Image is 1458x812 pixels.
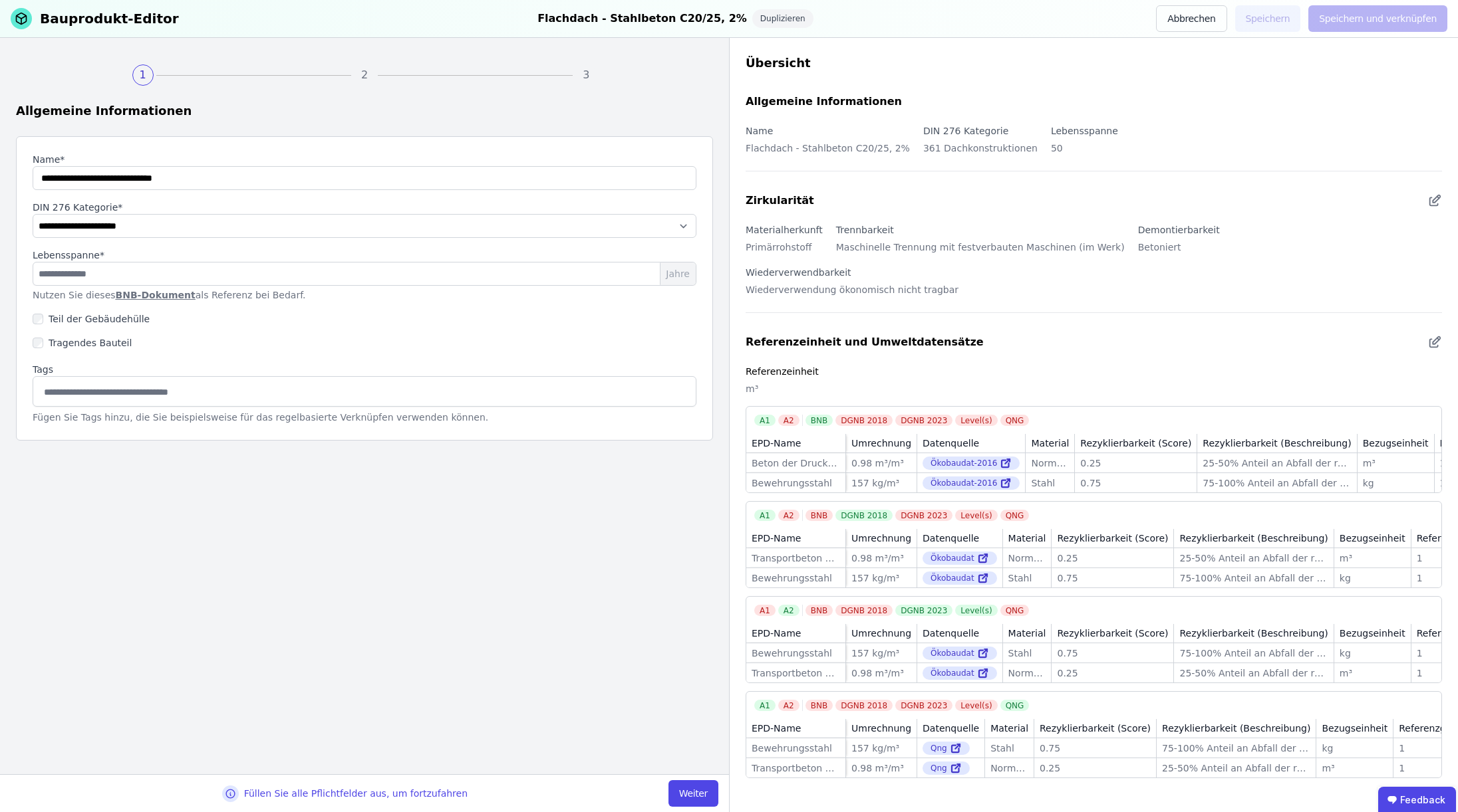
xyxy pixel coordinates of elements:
div: 0.98 m³/m³ [851,552,911,565]
div: Level(s) [955,510,997,521]
div: kg [1340,571,1405,585]
label: Lebensspanne* [33,249,104,262]
div: Flachdach - Stahlbeton C20/25, 2% [537,9,747,28]
div: 0.25 [1057,552,1168,565]
div: Stahl [1008,571,1046,585]
label: Referenzeinheit [746,366,819,377]
div: Datenquelle [923,437,979,450]
div: Material [1008,627,1046,640]
div: Normalbeton [1008,552,1046,565]
div: Ökobaudat [923,666,997,680]
div: Rezyklierbarkeit (Beschreibung) [1179,627,1328,640]
div: BNB [805,415,833,426]
div: 157 kg/m³ [851,742,911,755]
div: Transportbeton C20/25 [752,552,840,565]
div: Flachdach - Stahlbeton C20/25, 2% [746,139,910,165]
div: kg [1363,476,1429,490]
div: 25-50% Anteil an Abfall der recycled wird [1203,457,1351,470]
div: Qng [923,761,970,775]
div: Rezyklierbarkeit (Beschreibung) [1179,532,1328,545]
div: Rezyklierbarkeit (Score) [1080,437,1191,450]
div: DGNB 2023 [895,700,952,711]
div: Allgemeine Informationen [746,94,902,110]
div: Level(s) [955,415,997,426]
div: Ökobaudat-2016 [923,476,1020,490]
div: 0.25 [1040,761,1151,775]
label: Trennbarkeit [836,225,894,235]
label: audits.requiredField [33,201,696,214]
div: Primärrohstoff [746,238,823,264]
div: A2 [778,700,800,711]
div: 0.25 [1057,666,1168,680]
div: A1 [754,700,776,711]
div: 25-50% Anteil an Abfall der recycled wird [1179,666,1328,680]
div: DGNB 2018 [835,605,893,616]
div: m³ [1322,761,1387,775]
div: Rezyklierbarkeit (Score) [1040,722,1151,735]
label: Name [746,126,773,136]
div: 75-100% Anteil an Abfall der recycled wird [1203,476,1351,490]
div: Bezugseinheit [1340,627,1405,640]
div: Transportbeton C20/25 [752,666,840,680]
div: Level(s) [955,700,997,711]
div: 0.98 m³/m³ [851,761,911,775]
label: Wiederverwendbarkeit [746,267,851,278]
div: Bewehrungsstahl [752,571,840,585]
div: Ökobaudat [923,647,997,660]
label: Teil der Gebäudehülle [43,312,150,326]
div: Rezyklierbarkeit (Score) [1057,532,1168,545]
div: Rezyklierbarkeit (Score) [1057,627,1168,640]
div: A1 [754,510,776,521]
div: A1 [754,605,776,616]
div: EPD-Name [752,722,801,735]
div: kg [1340,647,1405,660]
div: EPD-Name [752,437,801,450]
div: Material [990,722,1028,735]
div: Bezugseinheit [1340,532,1405,545]
div: Referenzeinheit und Umweltdatensätze [746,334,984,350]
div: Stahl [990,742,1028,755]
div: 157 kg/m³ [851,571,911,585]
div: Transportbeton C20/25 [752,761,840,775]
a: BNB-Dokument [116,290,196,300]
label: Tags [33,363,696,376]
div: Maschinelle Trennung mit festverbauten Maschinen (im Werk) [836,238,1125,264]
div: Ökobaudat [923,552,997,565]
div: Fügen Sie Tags hinzu, die Sie beispielsweise für das regelbasierte Verknüpfen verwenden können. [33,411,696,424]
div: 0.75 [1057,647,1168,660]
div: Bewehrungsstahl [752,476,840,490]
div: BNB [805,700,833,711]
div: 75-100% Anteil an Abfall der recycled wird [1179,571,1328,585]
div: 3 [575,64,597,86]
button: Speichern [1235,5,1301,32]
div: QNG [1000,700,1030,711]
div: Duplizieren [752,9,813,28]
div: 50 [1051,139,1118,165]
div: Normalbeton [1008,666,1046,680]
div: DGNB 2023 [895,605,952,616]
div: Normalbeton [1031,457,1069,470]
div: Umrechnung [851,722,911,735]
div: 157 kg/m³ [851,476,911,490]
div: DGNB 2018 [835,700,893,711]
div: A2 [778,605,800,616]
div: BNB [805,510,833,521]
div: Füllen Sie alle Pflichtfelder aus, um fortzufahren [244,787,468,800]
div: 25-50% Anteil an Abfall der recycled wird [1179,552,1328,565]
label: Name* [33,153,696,166]
div: Qng [923,742,970,755]
div: 0.75 [1057,571,1168,585]
div: m³ [1340,666,1405,680]
div: m³ [1340,552,1405,565]
div: Normalbeton [990,761,1028,775]
div: Umrechnung [851,437,911,450]
div: Allgemeine Informationen [16,102,713,120]
div: Beton der Druckfestigkeitsklasse C 20/25 [752,457,840,470]
div: 25-50% Anteil an Abfall der recycled wird [1162,761,1310,775]
div: Level(s) [955,605,997,616]
div: 1 [132,64,154,86]
div: Datenquelle [923,532,979,545]
div: 2 [354,64,375,86]
div: Ökobaudat [923,571,997,585]
label: DIN 276 Kategorie [923,126,1008,136]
